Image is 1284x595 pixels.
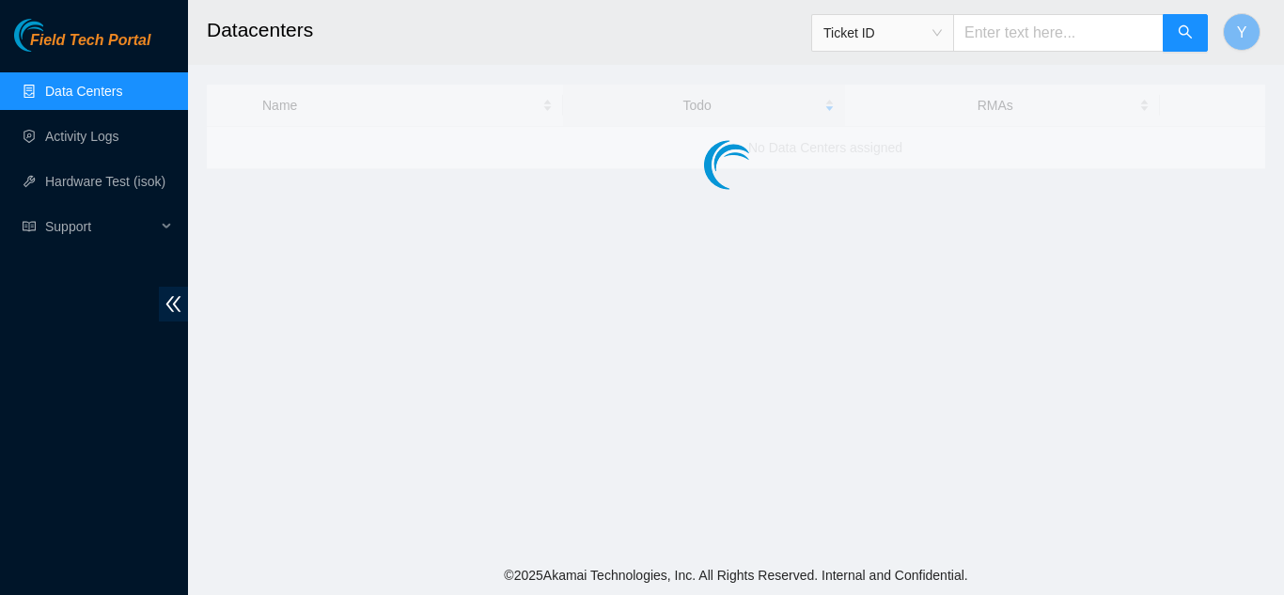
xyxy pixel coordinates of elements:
[14,19,95,52] img: Akamai Technologies
[14,34,150,58] a: Akamai TechnologiesField Tech Portal
[45,174,165,189] a: Hardware Test (isok)
[1223,13,1261,51] button: Y
[159,287,188,321] span: double-left
[45,84,122,99] a: Data Centers
[30,32,150,50] span: Field Tech Portal
[45,208,156,245] span: Support
[45,129,119,144] a: Activity Logs
[1163,14,1208,52] button: search
[188,556,1284,595] footer: © 2025 Akamai Technologies, Inc. All Rights Reserved. Internal and Confidential.
[23,220,36,233] span: read
[1237,21,1247,44] span: Y
[823,19,942,47] span: Ticket ID
[1178,24,1193,42] span: search
[953,14,1164,52] input: Enter text here...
